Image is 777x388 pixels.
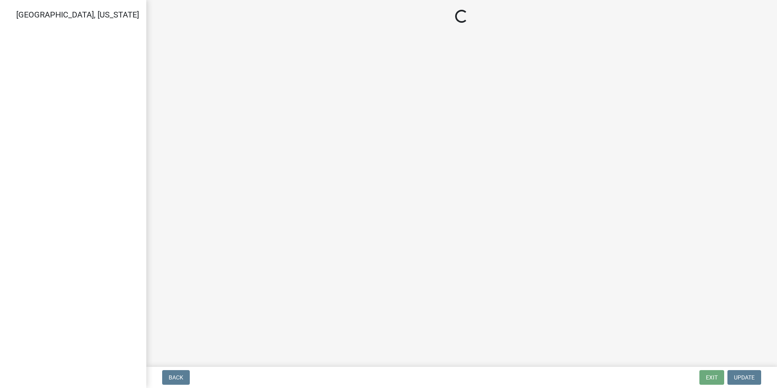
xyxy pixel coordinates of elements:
[16,10,139,20] span: [GEOGRAPHIC_DATA], [US_STATE]
[699,370,724,385] button: Exit
[169,374,183,381] span: Back
[727,370,761,385] button: Update
[734,374,755,381] span: Update
[162,370,190,385] button: Back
